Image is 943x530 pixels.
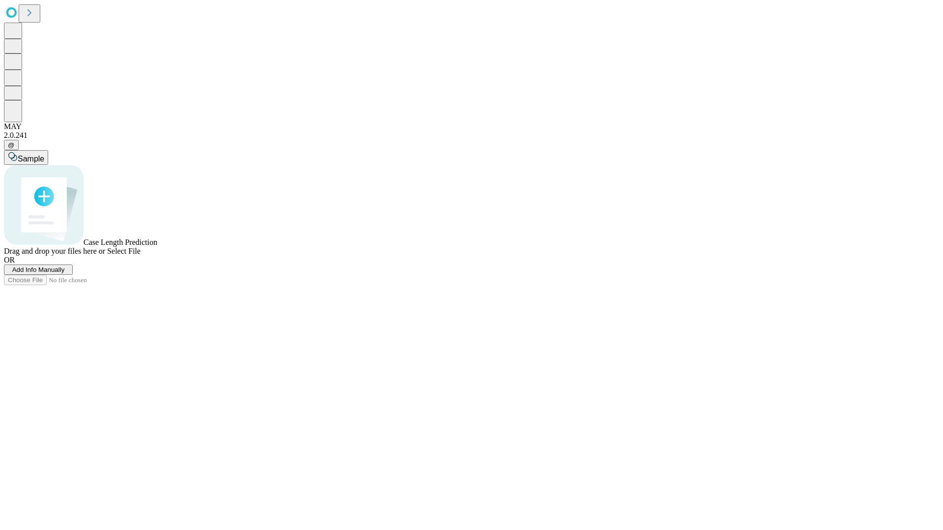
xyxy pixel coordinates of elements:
div: MAY [4,122,939,131]
button: Add Info Manually [4,265,73,275]
span: @ [8,141,15,149]
div: 2.0.241 [4,131,939,140]
button: @ [4,140,19,150]
span: Select File [107,247,140,255]
span: Add Info Manually [12,266,65,273]
span: Case Length Prediction [83,238,157,246]
button: Sample [4,150,48,165]
span: Sample [18,155,44,163]
span: Drag and drop your files here or [4,247,105,255]
span: OR [4,256,15,264]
